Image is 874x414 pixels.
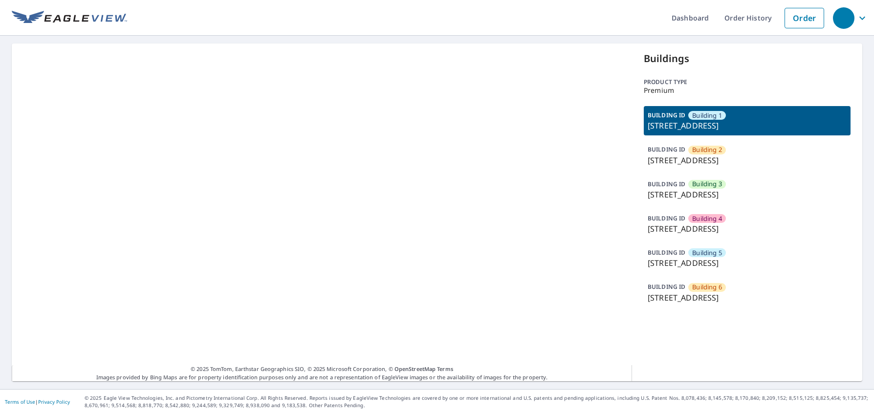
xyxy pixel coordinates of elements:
[692,145,722,154] span: Building 2
[692,179,722,189] span: Building 3
[5,398,35,405] a: Terms of Use
[692,248,722,258] span: Building 5
[648,145,685,153] p: BUILDING ID
[38,398,70,405] a: Privacy Policy
[692,283,722,292] span: Building 6
[644,51,851,66] p: Buildings
[5,399,70,405] p: |
[191,365,453,373] span: © 2025 TomTom, Earthstar Geographics SIO, © 2025 Microsoft Corporation, ©
[648,292,847,304] p: [STREET_ADDRESS]
[394,365,436,372] a: OpenStreetMap
[648,154,847,166] p: [STREET_ADDRESS]
[648,111,685,119] p: BUILDING ID
[648,180,685,188] p: BUILDING ID
[648,214,685,222] p: BUILDING ID
[648,283,685,291] p: BUILDING ID
[437,365,453,372] a: Terms
[12,11,127,25] img: EV Logo
[648,223,847,235] p: [STREET_ADDRESS]
[644,78,851,87] p: Product type
[692,214,722,223] span: Building 4
[785,8,824,28] a: Order
[692,111,722,120] span: Building 1
[644,87,851,94] p: Premium
[648,120,847,131] p: [STREET_ADDRESS]
[648,189,847,200] p: [STREET_ADDRESS]
[648,248,685,257] p: BUILDING ID
[648,257,847,269] p: [STREET_ADDRESS]
[85,394,869,409] p: © 2025 Eagle View Technologies, Inc. and Pictometry International Corp. All Rights Reserved. Repo...
[12,365,632,381] p: Images provided by Bing Maps are for property identification purposes only and are not a represen...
